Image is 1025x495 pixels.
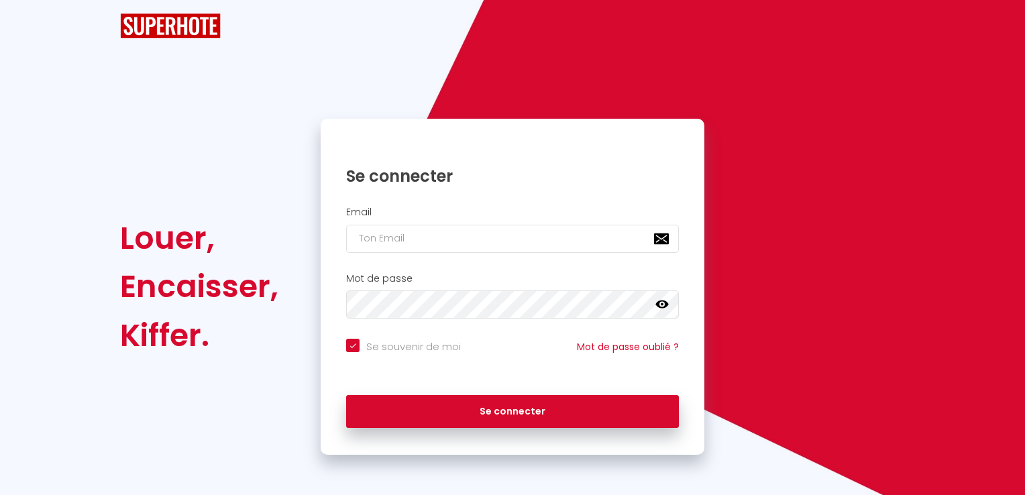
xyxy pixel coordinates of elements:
a: Mot de passe oublié ? [577,340,679,353]
h2: Mot de passe [346,273,679,284]
div: Kiffer. [120,311,278,360]
div: Louer, [120,214,278,262]
h1: Se connecter [346,166,679,186]
button: Se connecter [346,395,679,429]
div: Encaisser, [120,262,278,311]
h2: Email [346,207,679,218]
img: SuperHote logo [120,13,221,38]
input: Ton Email [346,225,679,253]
